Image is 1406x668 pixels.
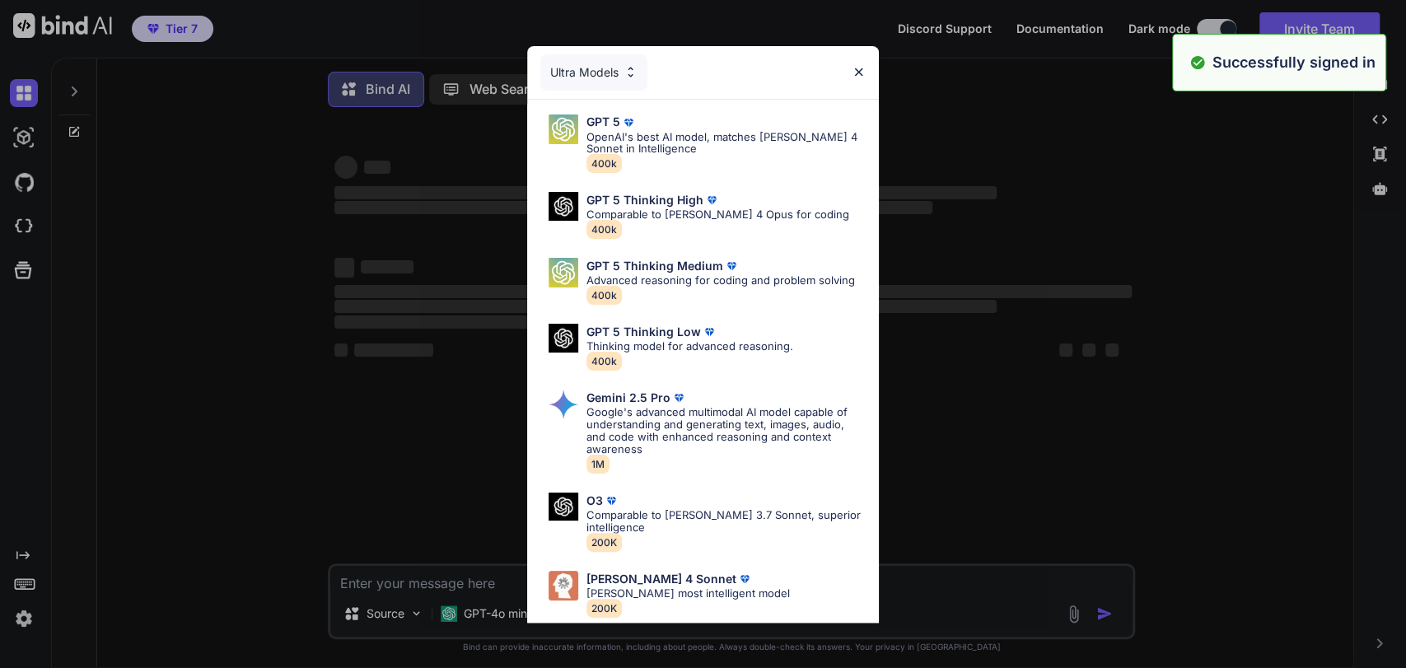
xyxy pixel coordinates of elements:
img: premium [701,324,717,340]
span: 200K [586,533,622,552]
p: Comparable to [PERSON_NAME] 3.7 Sonnet, superior intelligence [586,509,866,534]
span: 400k [586,352,622,371]
p: GPT 5 [586,115,620,128]
p: OpenAI's best AI model, matches [PERSON_NAME] 4 Sonnet in Intelligence [586,131,866,156]
p: Advanced reasoning for coding and problem solving [586,274,855,287]
span: 400k [586,220,622,239]
p: GPT 5 Thinking Medium [586,259,723,273]
p: Gemini 2.5 Pro [586,391,670,404]
img: Pick Models [549,493,578,521]
img: Pick Models [549,258,578,287]
img: Pick Models [549,324,578,353]
p: Google's advanced multimodal AI model capable of understanding and generating text, images, audio... [586,406,866,455]
img: premium [670,390,687,406]
img: alert [1189,54,1206,72]
img: premium [603,493,619,509]
img: Pick Models [549,571,578,600]
p: GPT 5 Thinking High [586,194,703,207]
div: Ultra Models [540,54,647,91]
p: Successfully signed in [1212,54,1376,72]
span: 1M [586,455,610,474]
span: 200K [586,599,622,618]
img: Pick Models [624,65,638,79]
p: [PERSON_NAME] 4 Sonnet [586,572,736,586]
img: premium [703,192,720,208]
img: Pick Models [549,390,578,419]
p: [PERSON_NAME] most intelligent model [586,587,790,600]
img: premium [723,258,740,274]
img: close [852,65,866,79]
span: 400k [586,154,622,173]
img: Pick Models [549,192,578,221]
p: GPT 5 Thinking Low [586,325,701,339]
img: Pick Models [549,114,578,144]
p: Comparable to [PERSON_NAME] 4 Opus for coding [586,208,849,221]
img: premium [736,571,753,587]
img: premium [620,114,637,131]
p: Thinking model for advanced reasoning. [586,340,793,353]
span: 400k [586,286,622,305]
p: O3 [586,494,603,507]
